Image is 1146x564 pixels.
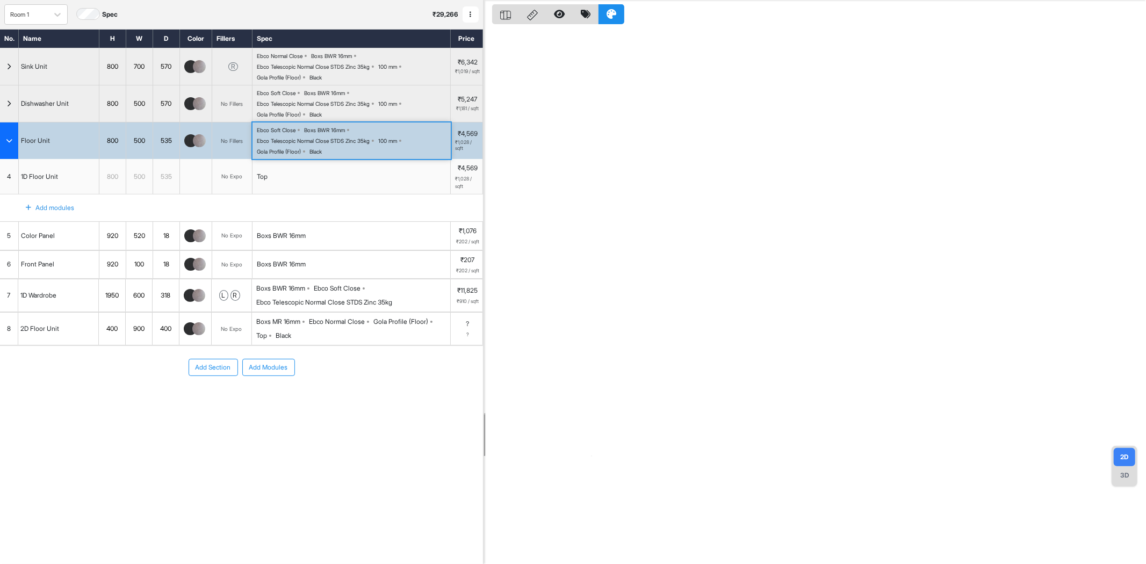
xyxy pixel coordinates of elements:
[459,226,477,236] p: ₹1,076
[228,62,238,71] div: R
[309,74,322,81] div: Black
[456,69,480,75] span: ₹1,019 / sqft
[153,257,179,271] div: 18
[19,61,49,73] div: Sink Unit
[192,322,205,335] img: thumb_Safe_Decor_195.jpg
[221,100,243,107] div: No Fillers
[222,172,243,180] div: No Expo
[461,255,475,265] p: ₹207
[257,259,306,269] div: Boxs BWR 16mm
[466,319,470,329] p: ?
[180,30,212,48] div: Color
[19,229,57,243] div: Color Panel
[309,111,322,118] div: Black
[18,322,61,336] div: 2D Floor Unit
[221,138,243,144] div: No Fillers
[257,53,302,59] div: Ebco Normal Close
[304,127,345,133] div: Boxs BWR 16mm
[7,324,11,334] span: 8
[1114,448,1135,466] div: 2D
[257,111,301,118] div: Gola Profile (Floor)
[153,98,179,110] div: 570
[153,288,179,302] div: 318
[19,30,99,48] div: Name
[456,267,479,274] span: ₹202 / sqft
[193,60,206,73] img: thumb_Safe_Decor_195.jpg
[458,96,478,103] p: ₹5,247
[153,61,179,73] div: 570
[99,229,126,243] div: 920
[1114,466,1135,485] div: 3D
[99,322,125,336] div: 400
[378,138,397,144] div: 100 mm
[257,127,295,133] div: Ebco Soft Close
[99,98,126,110] div: 800
[221,325,242,333] div: No Expo
[276,331,291,341] div: Black
[256,284,305,293] div: Boxs BWR 16mm
[126,135,153,147] div: 500
[184,258,197,271] img: thumb_Century_80293_CL_fluted.jpg
[456,238,479,245] span: ₹202 / sqft
[257,63,370,70] div: Ebco Telescopic Normal Close STDS Zinc 35kg
[458,163,478,173] p: ₹4,569
[102,10,118,19] label: Spec
[10,10,42,19] div: Room 1
[99,135,126,147] div: 800
[256,317,300,327] div: Boxs MR 16mm
[153,229,179,243] div: 18
[99,288,125,302] div: 1950
[184,60,197,73] img: thumb_Century_80293_CL_fluted.jpg
[13,199,74,217] div: Add modules
[311,53,352,59] div: Boxs BWR 16mm
[99,257,126,271] div: 920
[126,30,153,48] div: W
[19,170,60,184] div: 1D Floor Unit
[451,30,483,48] div: Price
[458,59,478,66] p: ₹6,342
[193,229,206,242] img: thumb_Safe_Decor_195.jpg
[184,289,197,302] img: thumb_Century_80293_CL_fluted.jpg
[126,170,153,184] div: 500
[126,61,153,73] div: 700
[126,98,153,110] div: 500
[257,74,301,81] div: Gola Profile (Floor)
[257,148,301,155] div: Gola Profile (Floor)
[126,257,153,271] div: 100
[192,289,205,302] img: thumb_Safe_Decor_195.jpg
[126,229,153,243] div: 520
[126,288,152,302] div: 600
[193,97,206,110] img: thumb_Safe_Decor_195.jpg
[99,61,126,73] div: 800
[458,130,478,138] p: ₹4,569
[257,172,268,182] div: Top
[184,97,197,110] img: thumb_Century_80293_CL_fluted.jpg
[253,30,451,48] div: Spec
[222,261,243,269] div: No Expo
[256,298,392,307] div: Ebco Telescopic Normal Close STDS Zinc 35kg
[309,148,322,155] div: Black
[153,135,179,147] div: 535
[230,290,240,301] div: r
[257,90,295,96] div: Ebco Soft Close
[18,288,59,302] div: 1D Wardrobe
[8,172,11,182] span: 4
[309,317,365,327] div: Ebco Normal Close
[457,298,479,305] span: ₹910 / sqft
[153,30,180,48] div: D
[184,322,197,335] img: thumb_Century_80293_CL_fluted.jpg
[378,63,397,70] div: 100 mm
[433,10,458,19] p: ₹ 29,266
[193,134,206,147] img: thumb_Safe_Decor_195.jpg
[466,331,469,338] span: ?
[184,229,197,242] img: thumb_Century_80293_CL_fluted.jpg
[193,258,206,271] img: thumb_Safe_Decor_195.jpg
[184,134,197,147] img: thumb_Century_80293_CL_fluted.jpg
[458,413,485,415] img: 2RDWDt7uADsAAAAASUVORK5CYII=
[373,317,428,327] div: Gola Profile (Floor)
[242,359,295,376] button: Add Modules
[19,257,56,271] div: Front Panel
[257,138,370,144] div: Ebco Telescopic Normal Close STDS Zinc 35kg
[304,90,345,96] div: Boxs BWR 16mm
[99,30,126,48] div: H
